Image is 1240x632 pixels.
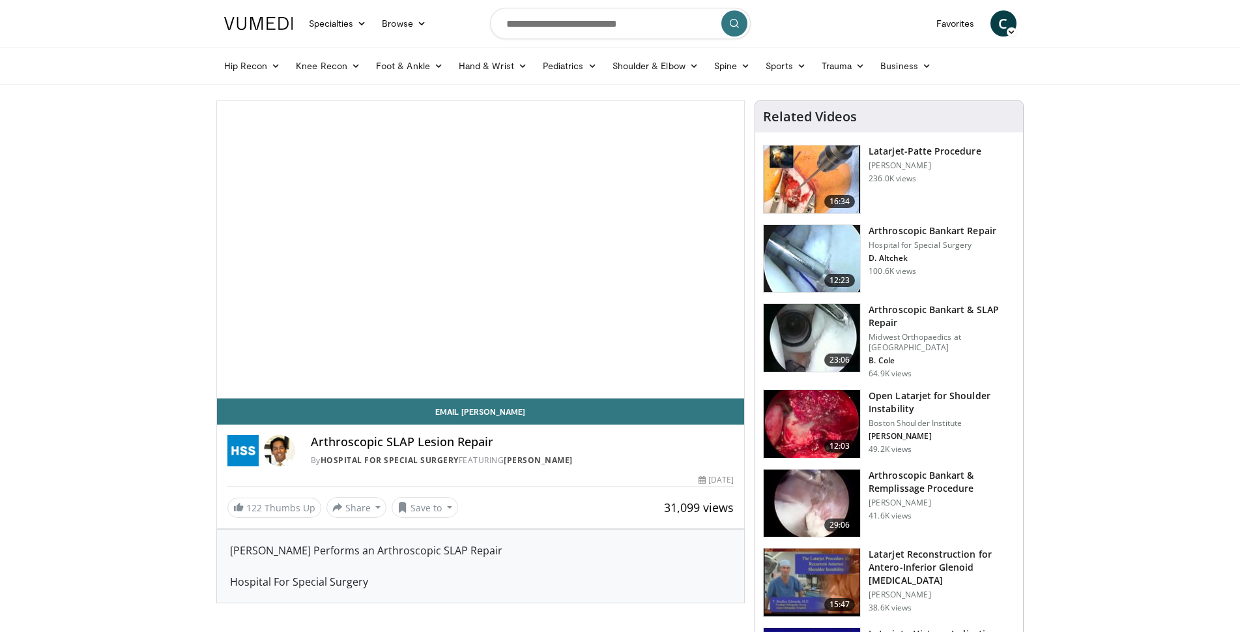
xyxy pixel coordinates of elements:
p: D. Altchek [869,253,996,263]
h3: Latarjet Reconstruction for Antero-Inferior Glenoid [MEDICAL_DATA] [869,548,1015,587]
img: Avatar [264,435,295,466]
div: By FEATURING [311,455,734,466]
img: 38708_0000_3.png.150x105_q85_crop-smart_upscale.jpg [764,549,860,616]
h3: Arthroscopic Bankart & Remplissage Procedure [869,469,1015,495]
p: B. Cole [869,355,1015,366]
a: Sports [758,53,814,79]
a: Hospital for Special Surgery [321,455,459,466]
p: [PERSON_NAME] [869,590,1015,600]
a: Favorites [929,10,983,37]
p: Midwest Orthopaedics at [GEOGRAPHIC_DATA] [869,332,1015,353]
p: 38.6K views [869,603,912,613]
div: [PERSON_NAME] Performs an Arthroscopic SLAP Repair Hospital For Special Surgery [230,543,732,590]
p: 100.6K views [869,266,916,277]
span: 31,099 views [664,500,734,515]
a: [PERSON_NAME] [504,455,573,466]
div: [DATE] [699,474,734,486]
a: Browse [374,10,434,37]
span: 23:06 [824,354,856,367]
img: 944938_3.png.150x105_q85_crop-smart_upscale.jpg [764,390,860,458]
span: 12:23 [824,274,856,287]
a: 12:23 Arthroscopic Bankart Repair Hospital for Special Surgery D. Altchek 100.6K views [763,224,1015,293]
img: 617583_3.png.150x105_q85_crop-smart_upscale.jpg [764,145,860,213]
span: 16:34 [824,195,856,208]
img: wolf_3.png.150x105_q85_crop-smart_upscale.jpg [764,470,860,537]
h3: Open Latarjet for Shoulder Instability [869,389,1015,415]
span: 29:06 [824,519,856,532]
p: Hospital for Special Surgery [869,240,996,250]
a: 29:06 Arthroscopic Bankart & Remplissage Procedure [PERSON_NAME] 41.6K views [763,469,1015,538]
input: Search topics, interventions [490,8,751,39]
img: cole_0_3.png.150x105_q85_crop-smart_upscale.jpg [764,304,860,372]
button: Save to [392,497,458,518]
p: 41.6K views [869,511,912,521]
a: Specialties [301,10,375,37]
a: 23:06 Arthroscopic Bankart & SLAP Repair Midwest Orthopaedics at [GEOGRAPHIC_DATA] B. Cole 64.9K ... [763,303,1015,379]
h4: Related Videos [763,109,857,125]
a: Shoulder & Elbow [605,53,706,79]
a: Hip Recon [216,53,289,79]
a: Email [PERSON_NAME] [217,399,745,425]
video-js: Video Player [217,101,745,399]
a: Business [872,53,939,79]
p: 236.0K views [869,173,916,184]
img: 10039_3.png.150x105_q85_crop-smart_upscale.jpg [764,225,860,293]
p: Boston Shoulder Institute [869,418,1015,429]
img: VuMedi Logo [224,17,293,30]
a: 12:03 Open Latarjet for Shoulder Instability Boston Shoulder Institute [PERSON_NAME] 49.2K views [763,389,1015,459]
a: 15:47 Latarjet Reconstruction for Antero-Inferior Glenoid [MEDICAL_DATA] [PERSON_NAME] 38.6K views [763,548,1015,617]
span: 122 [246,502,262,514]
h3: Latarjet-Patte Procedure [869,145,981,158]
h3: Arthroscopic Bankart Repair [869,224,996,237]
p: [PERSON_NAME] [869,160,981,171]
h3: Arthroscopic Bankart & SLAP Repair [869,303,1015,329]
span: 12:03 [824,440,856,453]
p: [PERSON_NAME] [869,431,1015,442]
button: Share [326,497,387,518]
a: C [990,10,1017,37]
span: 15:47 [824,598,856,611]
a: Hand & Wrist [451,53,535,79]
a: 122 Thumbs Up [227,498,321,518]
a: Foot & Ankle [368,53,451,79]
a: 16:34 Latarjet-Patte Procedure [PERSON_NAME] 236.0K views [763,145,1015,214]
a: Pediatrics [535,53,605,79]
a: Spine [706,53,758,79]
a: Trauma [814,53,873,79]
p: 49.2K views [869,444,912,455]
p: [PERSON_NAME] [869,498,1015,508]
p: 64.9K views [869,369,912,379]
h4: Arthroscopic SLAP Lesion Repair [311,435,734,449]
img: Hospital for Special Surgery [227,435,259,466]
a: Knee Recon [288,53,368,79]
